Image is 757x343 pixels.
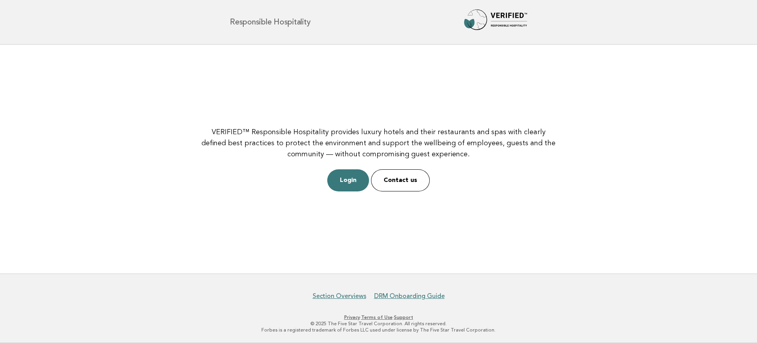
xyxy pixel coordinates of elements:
a: Terms of Use [361,315,393,320]
a: Support [394,315,413,320]
a: Privacy [344,315,360,320]
p: · · [137,314,620,321]
p: Forbes is a registered trademark of Forbes LLC used under license by The Five Star Travel Corpora... [137,327,620,333]
h1: Responsible Hospitality [230,18,310,26]
a: Section Overviews [313,292,366,300]
p: VERIFIED™ Responsible Hospitality provides luxury hotels and their restaurants and spas with clea... [199,127,558,160]
a: Contact us [371,169,430,191]
a: DRM Onboarding Guide [374,292,445,300]
img: Forbes Travel Guide [464,9,527,35]
a: Login [327,169,369,191]
p: © 2025 The Five Star Travel Corporation. All rights reserved. [137,321,620,327]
